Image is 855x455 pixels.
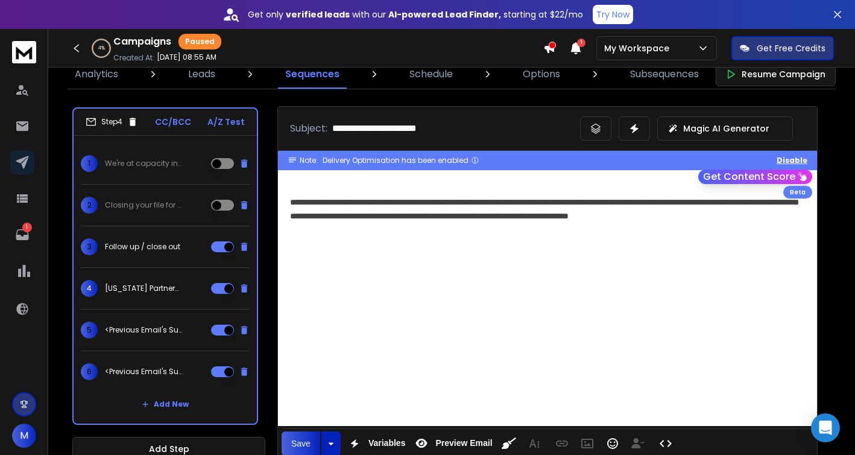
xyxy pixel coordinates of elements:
[105,242,180,252] p: Follow up / close out
[155,116,191,128] p: CC/BCC
[757,42,825,54] p: Get Free Credits
[731,36,834,60] button: Get Free Credits
[207,116,245,128] p: A/Z Test
[402,60,460,89] a: Schedule
[12,424,36,448] button: M
[75,67,118,81] p: Analytics
[248,8,583,21] p: Get only with our starting at $22/mo
[181,60,222,89] a: Leads
[113,34,171,49] h1: Campaigns
[698,170,812,184] button: Get Content Score
[86,116,138,127] div: Step 4
[716,62,836,86] button: Resume Campaign
[188,67,215,81] p: Leads
[323,156,479,165] div: Delivery Optimisation has been enabled
[81,363,98,380] span: 6
[105,200,182,210] p: Closing your file for now
[113,53,154,63] p: Created At:
[285,67,339,81] p: Sequences
[105,325,182,335] p: <Previous Email's Subject>
[623,60,706,89] a: Subsequences
[81,322,98,339] span: 5
[300,156,318,165] span: Note:
[12,41,36,63] img: logo
[105,159,182,168] p: We're at capacity in [US_STATE]
[604,42,674,54] p: My Workspace
[10,223,34,247] a: 1
[409,67,453,81] p: Schedule
[366,438,408,448] span: Variables
[783,186,812,199] div: Beta
[811,413,840,442] div: Open Intercom Messenger
[777,156,807,165] button: Disable
[630,67,699,81] p: Subsequences
[81,238,98,255] span: 3
[68,60,125,89] a: Analytics
[523,67,560,81] p: Options
[98,45,105,52] p: 4 %
[132,392,198,416] button: Add New
[388,8,501,21] strong: AI-powered Lead Finder,
[683,122,769,135] p: Magic AI Generator
[516,60,567,89] a: Options
[593,5,633,24] button: Try Now
[596,8,629,21] p: Try Now
[178,34,221,49] div: Paused
[81,155,98,172] span: 1
[278,60,347,89] a: Sequences
[81,280,98,297] span: 4
[72,107,258,425] li: Step4CC/BCCA/Z Test1We're at capacity in [US_STATE]2Closing your file for now3Follow up / close o...
[81,197,98,214] span: 2
[577,39,585,47] span: 1
[105,367,182,377] p: <Previous Email's Subject>
[157,52,216,62] p: [DATE] 08:55 AM
[286,8,350,21] strong: verified leads
[433,438,494,448] span: Preview Email
[22,223,32,232] p: 1
[657,116,793,141] button: Magic AI Generator
[105,284,182,293] p: [US_STATE] Partners Selected
[290,121,327,136] p: Subject:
